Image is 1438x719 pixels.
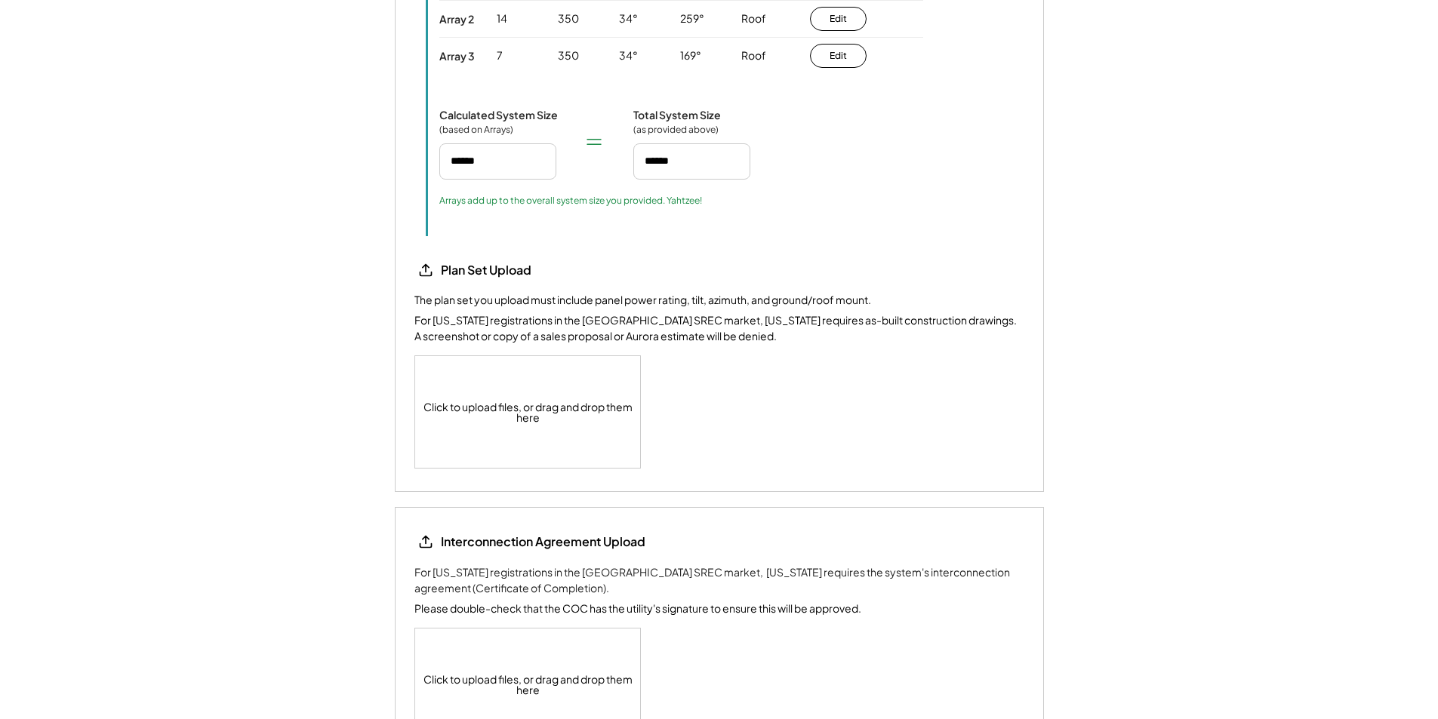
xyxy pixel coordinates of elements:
[633,108,721,121] div: Total System Size
[439,124,515,136] div: (based on Arrays)
[619,11,638,26] div: 34°
[558,48,579,63] div: 350
[414,564,1024,596] div: For [US_STATE] registrations in the [GEOGRAPHIC_DATA] SREC market, [US_STATE] requires the system...
[441,263,592,278] div: Plan Set Upload
[439,108,558,121] div: Calculated System Size
[414,293,871,308] div: The plan set you upload must include panel power rating, tilt, azimuth, and ground/roof mount.
[741,48,766,63] div: Roof
[439,49,475,63] div: Array 3
[680,48,701,63] div: 169°
[441,533,645,550] div: Interconnection Agreement Upload
[439,195,702,207] div: Arrays add up to the overall system size you provided. Yahtzee!
[810,44,867,68] button: Edit
[741,11,766,26] div: Roof
[680,11,704,26] div: 259°
[415,356,642,468] div: Click to upload files, or drag and drop them here
[497,11,507,26] div: 14
[414,312,1024,344] div: For [US_STATE] registrations in the [GEOGRAPHIC_DATA] SREC market, [US_STATE] requires as-built c...
[558,11,579,26] div: 350
[633,124,719,136] div: (as provided above)
[619,48,638,63] div: 34°
[439,12,474,26] div: Array 2
[414,601,861,616] div: Please double-check that the COC has the utility's signature to ensure this will be approved.
[810,7,867,31] button: Edit
[497,48,503,63] div: 7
